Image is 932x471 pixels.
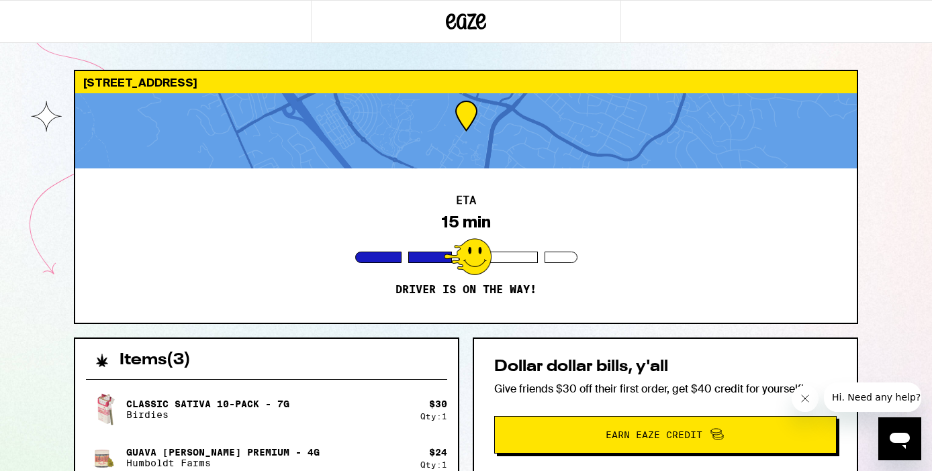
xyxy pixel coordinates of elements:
[494,416,837,454] button: Earn Eaze Credit
[126,458,320,468] p: Humboldt Farms
[126,399,289,409] p: Classic Sativa 10-Pack - 7g
[494,359,837,375] h2: Dollar dollar bills, y'all
[878,417,921,460] iframe: Button to launch messaging window
[395,283,537,297] p: Driver is on the way!
[420,460,447,469] div: Qty: 1
[494,382,837,396] p: Give friends $30 off their first order, get $40 credit for yourself!
[429,399,447,409] div: $ 30
[126,447,320,458] p: Guava [PERSON_NAME] Premium - 4g
[606,430,702,439] span: Earn Eaze Credit
[120,352,191,368] h2: Items ( 3 )
[126,409,289,420] p: Birdies
[75,71,857,93] div: [STREET_ADDRESS]
[429,447,447,458] div: $ 24
[86,390,124,428] img: Classic Sativa 10-Pack - 7g
[824,382,921,412] iframe: Message from company
[441,213,491,231] div: 15 min
[456,195,476,206] h2: ETA
[792,385,819,412] iframe: Close message
[420,412,447,421] div: Qty: 1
